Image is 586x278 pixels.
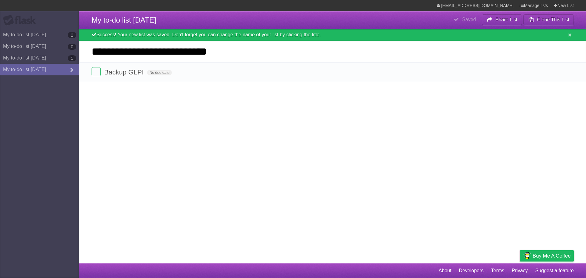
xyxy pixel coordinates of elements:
b: 0 [68,44,76,50]
label: Done [92,67,101,76]
button: Clone This List [523,14,574,25]
b: 5 [68,55,76,61]
img: Buy me a coffee [523,251,531,261]
a: Developers [459,265,483,276]
span: Backup GLPI [104,68,145,76]
b: Saved [462,17,476,22]
b: Clone This List [537,17,569,22]
span: My to-do list [DATE] [92,16,156,24]
span: Buy me a coffee [533,251,571,261]
b: Share List [495,17,517,22]
a: About [439,265,451,276]
div: Success! Your new list was saved. Don't forget you can change the name of your list by clicking t... [79,29,586,41]
button: Share List [482,14,522,25]
a: Terms [491,265,505,276]
span: No due date [147,70,172,75]
b: 2 [68,32,76,38]
a: Privacy [512,265,528,276]
a: Suggest a feature [535,265,574,276]
a: Buy me a coffee [520,250,574,262]
div: Flask [3,15,40,26]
